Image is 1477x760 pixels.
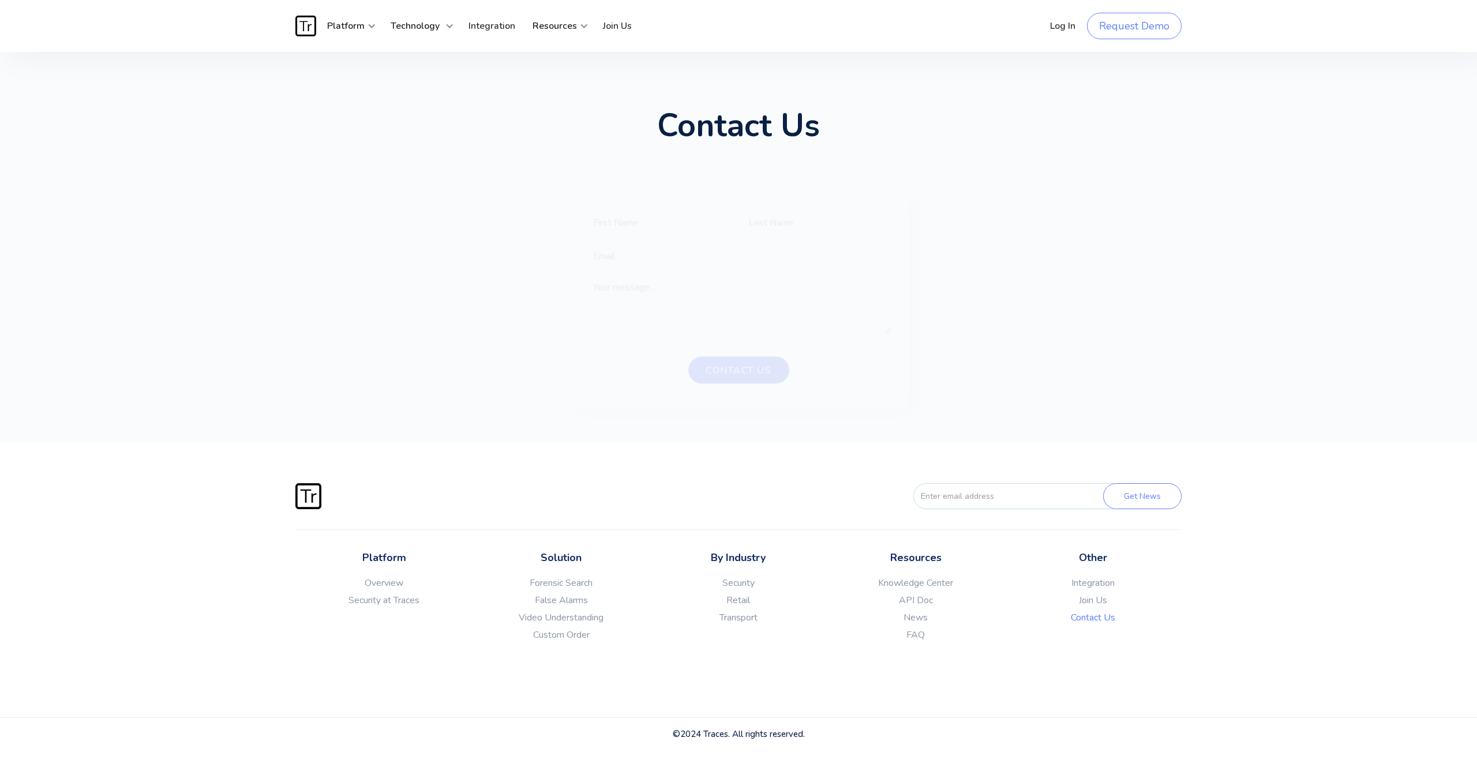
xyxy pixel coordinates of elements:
[295,16,318,36] a: home
[295,595,473,606] a: Security at Traces
[327,20,365,32] strong: Platform
[827,612,1004,623] a: News
[318,9,376,43] div: Platform
[650,577,827,589] a: Security
[657,110,820,141] h1: Contact Us
[391,20,440,32] strong: Technology
[1103,483,1182,509] input: Get News
[827,550,1004,566] p: Resources
[650,550,827,566] p: By Industry
[650,612,827,623] a: Transport
[827,577,1004,589] a: Knowledge Center
[533,20,577,32] strong: Resources
[1004,550,1182,566] p: Other
[1087,13,1182,39] a: Request Demo
[473,612,650,623] a: Video Understanding
[1004,612,1182,623] a: Contact Us
[827,595,1004,606] a: API Doc
[586,209,736,236] input: First Name
[586,209,891,383] form: FORM-CONTACT-US
[382,9,454,43] div: Technology
[74,728,1403,740] div: ©2024 Traces. All rights reserved.
[594,9,640,43] a: Join Us
[893,483,1182,509] form: FORM-EMAIL-FOOTER
[741,209,891,236] input: Last Name
[650,595,827,606] a: Retail
[473,550,650,566] p: Solution
[913,483,1123,509] input: Enter email address
[295,483,321,509] img: Traces Logo
[295,16,316,36] img: Traces Logo
[688,356,789,383] input: Contact Us
[295,550,473,566] p: Platform
[473,595,650,606] a: False Alarms
[473,629,650,641] a: Custom Order
[473,577,650,589] a: Forensic Search
[1004,577,1182,589] a: Integration
[1004,595,1182,606] a: Join Us
[524,9,588,43] div: Resources
[295,577,473,589] a: Overview
[1041,9,1084,43] a: Log In
[827,629,1004,641] a: FAQ
[586,242,891,270] input: Email
[460,9,524,43] a: Integration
